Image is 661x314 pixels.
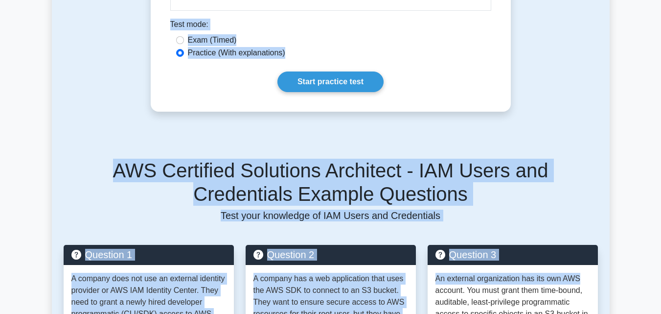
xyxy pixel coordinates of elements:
[435,249,590,261] h5: Question 3
[277,72,384,92] a: Start practice test
[253,249,408,261] h5: Question 2
[170,19,491,34] div: Test mode:
[64,210,598,221] p: Test your knowledge of IAM Users and Credentials
[71,249,226,261] h5: Question 1
[64,159,598,206] h5: AWS Certified Solutions Architect - IAM Users and Credentials Example Questions
[188,47,285,59] label: Practice (With explanations)
[188,34,237,46] label: Exam (Timed)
